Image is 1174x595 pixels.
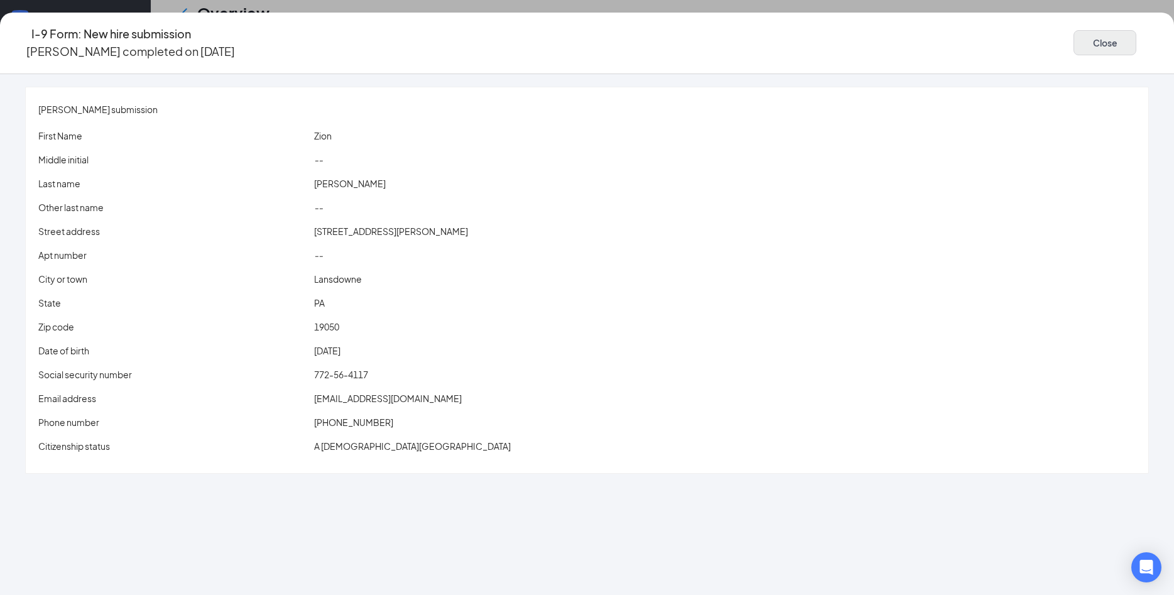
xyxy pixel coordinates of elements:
[38,391,309,405] p: Email address
[1131,552,1161,582] div: Open Intercom Messenger
[38,296,309,310] p: State
[38,200,309,214] p: Other last name
[38,153,309,166] p: Middle initial
[38,248,309,262] p: Apt number
[314,345,340,356] span: [DATE]
[38,129,309,143] p: First Name
[31,25,191,43] h4: I-9 Form: New hire submission
[38,224,309,238] p: Street address
[314,369,368,380] span: 772-56-4117
[314,154,323,165] span: --
[314,249,323,261] span: --
[314,130,332,141] span: Zion
[314,226,468,237] span: [STREET_ADDRESS][PERSON_NAME]
[38,368,309,381] p: Social security number
[38,344,309,358] p: Date of birth
[314,321,339,332] span: 19050
[38,272,309,286] p: City or town
[26,43,235,60] p: [PERSON_NAME] completed on [DATE]
[38,415,309,429] p: Phone number
[38,177,309,190] p: Last name
[314,393,462,404] span: [EMAIL_ADDRESS][DOMAIN_NAME]
[314,202,323,213] span: --
[314,178,386,189] span: [PERSON_NAME]
[38,439,309,453] p: Citizenship status
[38,320,309,334] p: Zip code
[314,297,325,308] span: PA
[314,417,393,428] span: [PHONE_NUMBER]
[38,102,158,116] span: [PERSON_NAME] submission
[314,273,362,285] span: Lansdowne
[314,440,511,452] span: A [DEMOGRAPHIC_DATA][GEOGRAPHIC_DATA]
[1073,30,1136,55] button: Close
